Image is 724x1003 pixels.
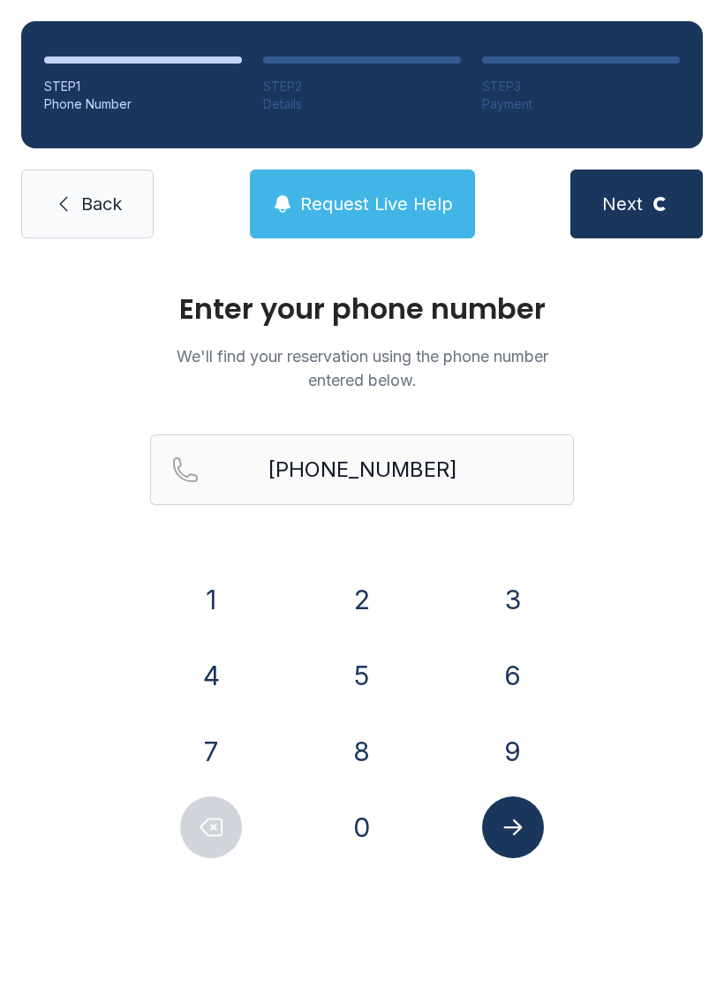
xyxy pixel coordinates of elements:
[180,796,242,858] button: Delete number
[150,295,574,323] h1: Enter your phone number
[150,434,574,505] input: Reservation phone number
[44,95,242,113] div: Phone Number
[180,569,242,630] button: 1
[482,720,544,782] button: 9
[180,645,242,706] button: 4
[482,796,544,858] button: Submit lookup form
[263,95,461,113] div: Details
[331,720,393,782] button: 8
[482,645,544,706] button: 6
[482,95,680,113] div: Payment
[602,192,643,216] span: Next
[331,796,393,858] button: 0
[331,569,393,630] button: 2
[81,192,122,216] span: Back
[300,192,453,216] span: Request Live Help
[331,645,393,706] button: 5
[263,78,461,95] div: STEP 2
[150,344,574,392] p: We'll find your reservation using the phone number entered below.
[482,569,544,630] button: 3
[482,78,680,95] div: STEP 3
[180,720,242,782] button: 7
[44,78,242,95] div: STEP 1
